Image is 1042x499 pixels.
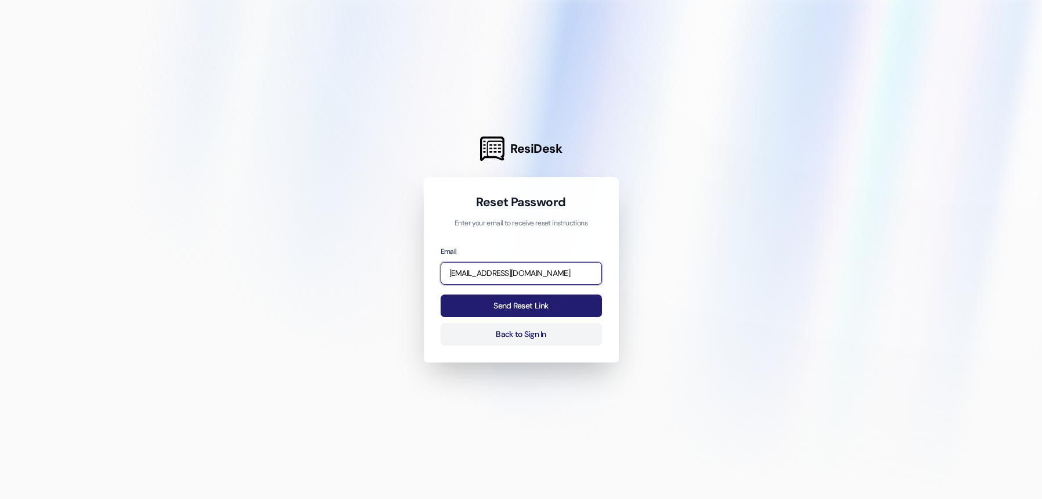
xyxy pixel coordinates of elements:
button: Back to Sign In [441,323,602,346]
input: name@example.com [441,262,602,285]
p: Enter your email to receive reset instructions [441,218,602,229]
img: ResiDesk Logo [480,137,504,161]
keeper-lock: Open Keeper Popup [1004,444,1018,458]
label: Email [441,247,457,256]
h1: Reset Password [441,194,602,210]
span: ResiDesk [510,141,562,157]
button: Send Reset Link [441,295,602,317]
